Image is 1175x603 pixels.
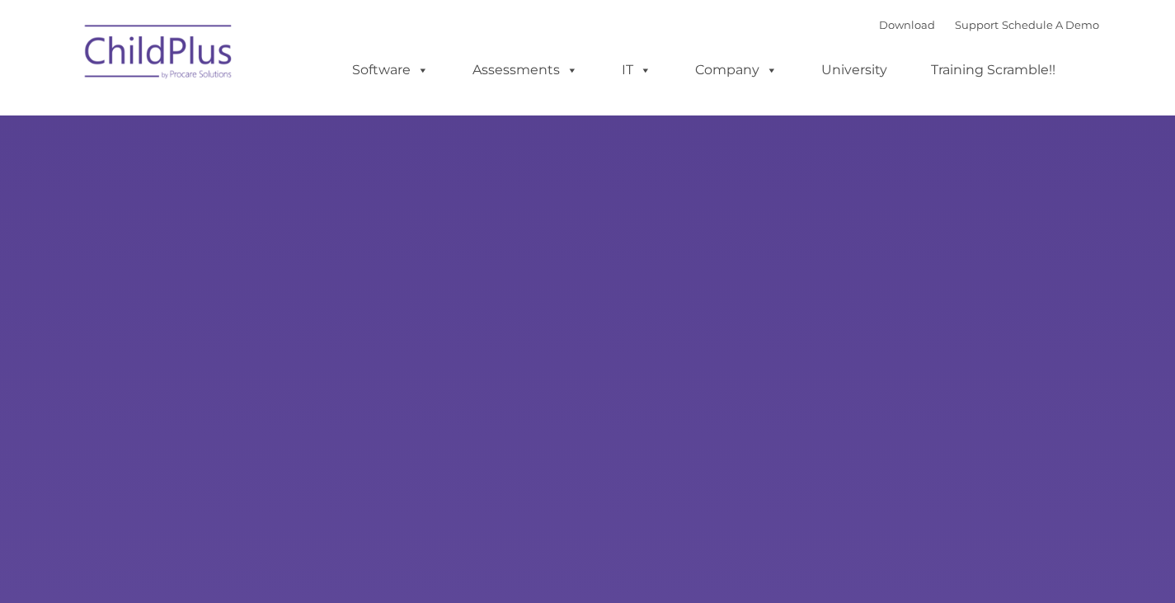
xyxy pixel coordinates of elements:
a: University [805,54,904,87]
a: Company [679,54,794,87]
a: IT [605,54,668,87]
a: Assessments [456,54,595,87]
a: Training Scramble!! [914,54,1072,87]
a: Schedule A Demo [1002,18,1099,31]
a: Support [955,18,999,31]
img: ChildPlus by Procare Solutions [77,13,242,96]
a: Software [336,54,445,87]
a: Download [879,18,935,31]
font: | [879,18,1099,31]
